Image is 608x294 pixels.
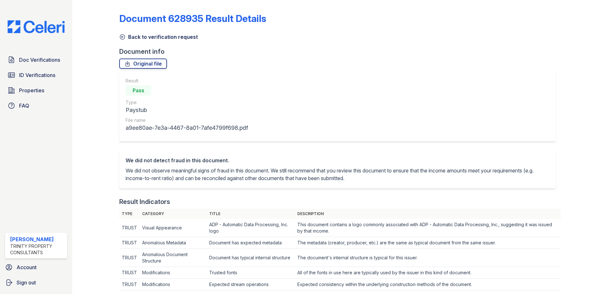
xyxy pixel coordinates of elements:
td: Modifications [140,267,207,279]
span: Properties [19,87,44,94]
td: ADP - Automatic Data Processing, Inc. logo [207,219,295,237]
div: a9ee80ae-7e3a-4467-8a01-7afe4799f698.pdf [126,123,248,132]
td: TRUST [119,237,140,249]
a: Doc Verifications [5,53,67,66]
th: Type [119,209,140,219]
div: Paystub [126,106,248,115]
a: FAQ [5,99,67,112]
td: Trusted fonts [207,267,295,279]
td: The document's internal structure is typical for this issuer. [295,249,561,267]
th: Title [207,209,295,219]
a: Sign out [3,276,70,289]
div: Pass [126,85,151,95]
td: The metadata (creator, producer, etc.) are the same as typical document from the same issuer. [295,237,561,249]
td: This document contains a logo commonly associated with ADP - Automatic Data Processing, Inc., sug... [295,219,561,237]
p: We did not observe meaningful signs of fraud in this document. We still recommend that you review... [126,167,549,182]
td: Expected stream operations [207,279,295,290]
td: All of the fonts in use here are typically used by the issuer in this kind of document. [295,267,561,279]
a: Properties [5,84,67,97]
img: CE_Logo_Blue-a8612792a0a2168367f1c8372b55b34899dd931a85d93a1a3d3e32e68fde9ad4.png [3,20,70,33]
a: Original file [119,59,167,69]
div: Document info [119,47,561,56]
span: Account [17,263,37,271]
td: Anomalous Document Structure [140,249,207,267]
td: Visual Appearance [140,219,207,237]
td: TRUST [119,267,140,279]
a: Back to verification request [119,33,198,41]
td: Document has expected metadata [207,237,295,249]
div: Result Indicators [119,197,170,206]
th: Category [140,209,207,219]
div: Trinity Property Consultants [10,243,65,256]
div: [PERSON_NAME] [10,235,65,243]
div: Result [126,78,248,84]
td: Expected consistency within the underlying construction methods of the document. [295,279,561,290]
a: ID Verifications [5,69,67,81]
td: TRUST [119,219,140,237]
a: Document 628935 Result Details [119,13,266,24]
span: Sign out [17,279,36,286]
span: FAQ [19,102,29,109]
span: ID Verifications [19,71,55,79]
div: We did not detect fraud in this document. [126,157,549,164]
td: Modifications [140,279,207,290]
td: Anomalous Metadata [140,237,207,249]
td: Document has typical internal structure [207,249,295,267]
div: File name [126,117,248,123]
td: TRUST [119,249,140,267]
a: Account [3,261,70,274]
iframe: chat widget [581,269,602,288]
th: Description [295,209,561,219]
span: Doc Verifications [19,56,60,64]
div: Type [126,99,248,106]
td: TRUST [119,279,140,290]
